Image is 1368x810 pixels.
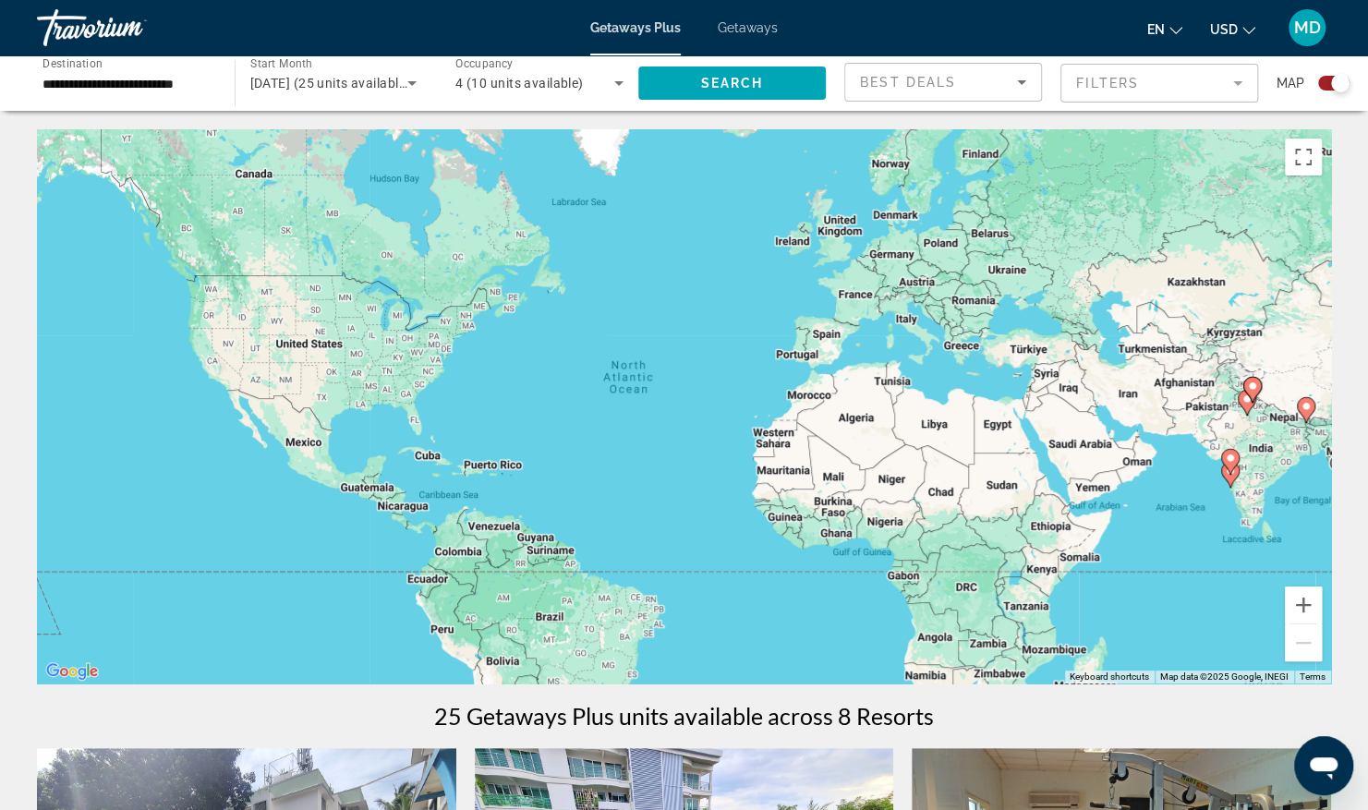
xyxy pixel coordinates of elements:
span: Occupancy [455,57,514,70]
button: Search [638,66,827,100]
button: Change currency [1210,16,1255,42]
span: Search [700,76,763,91]
h1: 25 Getaways Plus units available across 8 Resorts [434,702,934,730]
a: Open this area in Google Maps (opens a new window) [42,659,103,683]
span: Map [1277,70,1304,96]
span: en [1147,22,1165,37]
button: Filter [1060,63,1258,103]
span: Destination [42,56,103,69]
button: Zoom in [1285,586,1322,623]
a: Travorium [37,4,222,52]
span: Map data ©2025 Google, INEGI [1160,671,1289,682]
a: Terms (opens in new tab) [1300,671,1326,682]
span: USD [1210,22,1238,37]
img: Google [42,659,103,683]
span: 4 (10 units available) [455,76,584,91]
mat-select: Sort by [860,71,1026,93]
button: Zoom out [1285,624,1322,661]
button: Change language [1147,16,1182,42]
button: User Menu [1283,8,1331,47]
button: Toggle fullscreen view [1285,139,1322,175]
iframe: Button to launch messaging window [1294,736,1353,795]
span: [DATE] (25 units available) [250,76,411,91]
button: Keyboard shortcuts [1070,671,1149,683]
span: Start Month [250,57,312,70]
a: Getaways [718,20,778,35]
span: Best Deals [860,75,956,90]
a: Getaways Plus [590,20,681,35]
span: MD [1294,18,1321,37]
